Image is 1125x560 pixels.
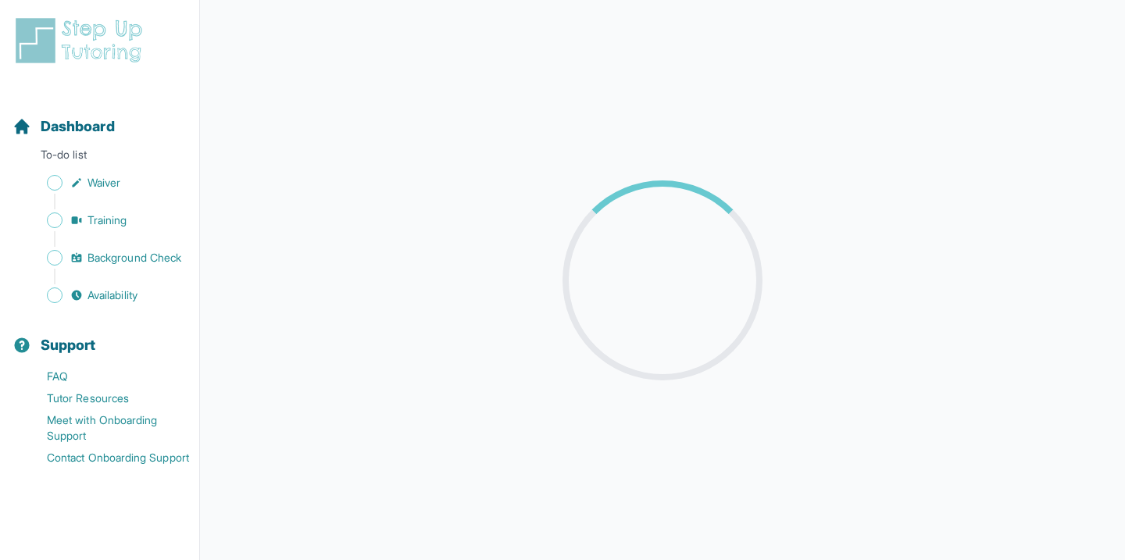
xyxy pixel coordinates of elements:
a: Waiver [12,172,199,194]
span: Waiver [87,175,120,191]
span: Availability [87,287,137,303]
a: Availability [12,284,199,306]
button: Dashboard [6,91,193,144]
span: Background Check [87,250,181,266]
a: Dashboard [12,116,115,137]
a: Background Check [12,247,199,269]
a: Meet with Onboarding Support [12,409,199,447]
span: Dashboard [41,116,115,137]
span: Support [41,334,96,356]
a: Training [12,209,199,231]
a: Contact Onboarding Support [12,447,199,469]
span: Training [87,212,127,228]
a: FAQ [12,366,199,387]
button: Support [6,309,193,362]
p: To-do list [6,147,193,169]
a: Tutor Resources [12,387,199,409]
img: logo [12,16,152,66]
